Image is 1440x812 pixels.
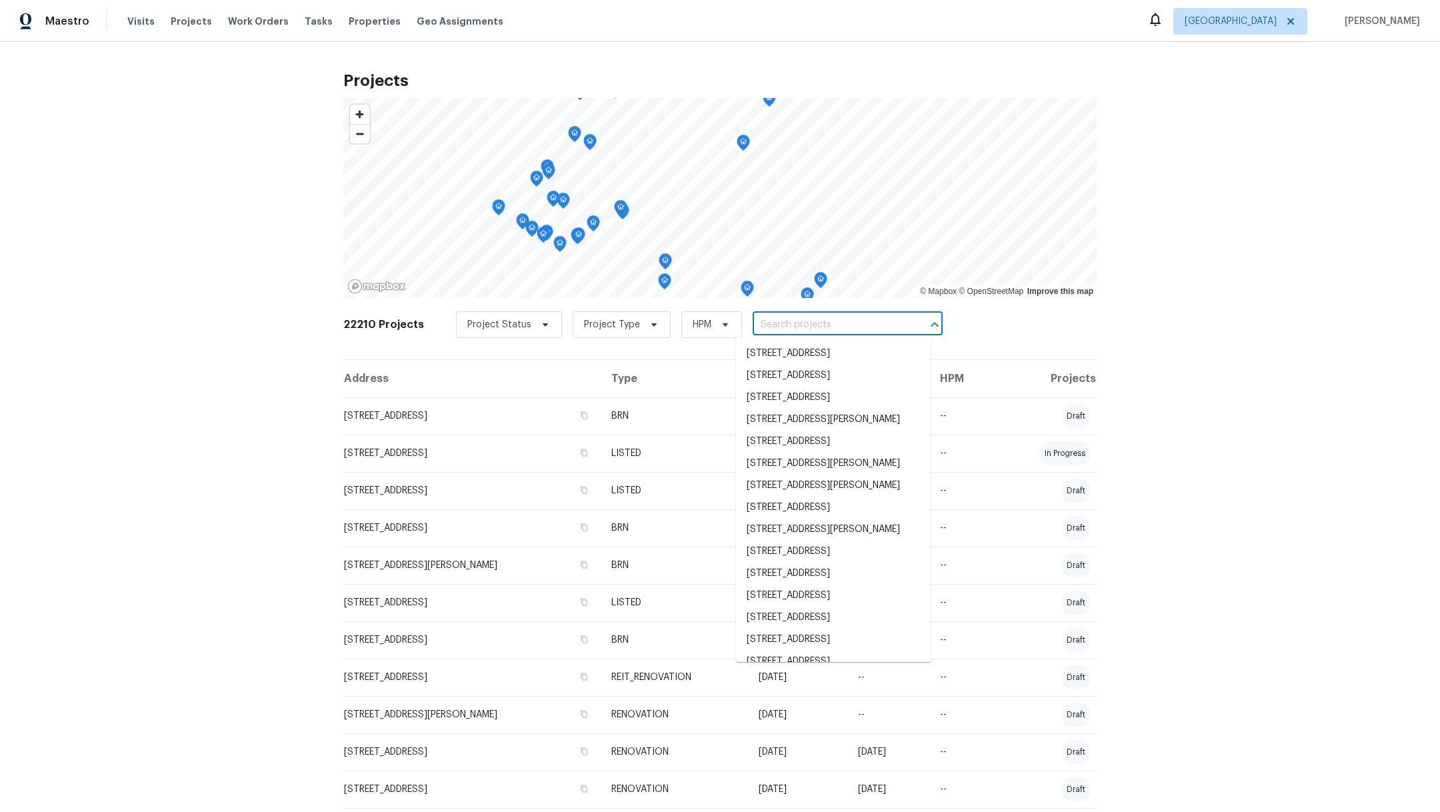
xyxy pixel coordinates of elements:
span: [GEOGRAPHIC_DATA] [1185,15,1277,28]
div: draft [1061,703,1091,727]
td: -- [929,621,995,659]
span: [PERSON_NAME] [1339,15,1420,28]
div: draft [1061,553,1091,577]
div: draft [1061,479,1091,503]
li: [STREET_ADDRESS] [736,343,931,365]
td: [DATE] [847,771,930,808]
div: Map marker [492,199,505,220]
span: Maestro [45,15,89,28]
button: Close [925,315,944,334]
button: Copy Address [578,447,590,459]
td: [DATE] [748,771,847,808]
td: -- [929,435,995,472]
td: [STREET_ADDRESS] [343,659,601,696]
button: Copy Address [578,559,590,571]
div: Map marker [542,163,555,184]
td: -- [929,509,995,547]
span: Zoom out [350,125,369,143]
td: [STREET_ADDRESS] [343,621,601,659]
td: LISTED [601,584,748,621]
div: draft [1061,628,1091,652]
button: Copy Address [578,671,590,683]
div: draft [1061,516,1091,540]
div: Map marker [547,191,560,211]
td: [STREET_ADDRESS][PERSON_NAME] [343,547,601,584]
td: REIT_RENOVATION [601,659,748,696]
td: -- [929,733,995,771]
div: Map marker [557,193,570,213]
td: -- [929,584,995,621]
li: [STREET_ADDRESS] [736,497,931,519]
div: Map marker [763,91,776,111]
td: [STREET_ADDRESS][PERSON_NAME] [343,696,601,733]
td: [STREET_ADDRESS] [343,472,601,509]
button: Copy Address [578,484,590,496]
td: LISTED [601,472,748,509]
td: RENOVATION [601,696,748,733]
button: Copy Address [578,596,590,608]
td: -- [929,472,995,509]
li: [STREET_ADDRESS][PERSON_NAME] [736,475,931,497]
li: [STREET_ADDRESS] [736,541,931,563]
span: Work Orders [228,15,289,28]
td: -- [929,397,995,435]
div: draft [1061,777,1091,801]
div: Map marker [659,253,672,274]
div: Map marker [801,287,814,308]
span: Project Status [467,318,531,331]
li: [STREET_ADDRESS] [736,431,931,453]
button: Copy Address [578,708,590,720]
button: Zoom out [350,124,369,143]
div: Map marker [814,272,827,293]
td: [DATE] [748,696,847,733]
button: Copy Address [578,783,590,795]
div: Map marker [614,200,627,221]
span: Visits [127,15,155,28]
div: Map marker [541,159,554,180]
div: Map marker [553,236,567,257]
td: -- [929,771,995,808]
li: [STREET_ADDRESS][PERSON_NAME] [736,519,931,541]
h2: 22210 Projects [343,318,424,331]
th: Type [601,360,748,397]
li: [STREET_ADDRESS] [736,607,931,629]
th: HPM [929,360,995,397]
div: Map marker [537,227,550,247]
td: [DATE] [748,659,847,696]
td: LISTED [601,435,748,472]
td: -- [929,659,995,696]
span: Projects [171,15,212,28]
h2: Projects [343,74,1097,87]
span: HPM [693,318,711,331]
div: Map marker [530,171,543,191]
a: Improve this map [1027,287,1093,296]
td: [STREET_ADDRESS] [343,435,601,472]
li: [STREET_ADDRESS] [736,387,931,409]
button: Copy Address [578,409,590,421]
td: [STREET_ADDRESS] [343,733,601,771]
li: [STREET_ADDRESS][PERSON_NAME] [736,409,931,431]
div: draft [1061,740,1091,764]
input: Search projects [753,315,905,335]
td: -- [847,696,930,733]
button: Zoom in [350,105,369,124]
canvas: Map [343,98,1097,298]
td: RENOVATION [601,733,748,771]
li: [STREET_ADDRESS][PERSON_NAME] [736,453,931,475]
span: Project Type [584,318,640,331]
li: [STREET_ADDRESS] [736,563,931,585]
td: -- [847,659,930,696]
span: Properties [349,15,401,28]
a: Mapbox homepage [347,279,406,294]
li: [STREET_ADDRESS] [736,585,931,607]
div: Map marker [525,221,539,241]
div: Map marker [658,273,671,294]
div: in progress [1039,441,1091,465]
th: Projects [996,360,1097,397]
div: Map marker [741,281,754,301]
div: draft [1061,665,1091,689]
td: BRN [601,547,748,584]
div: Map marker [737,135,750,155]
div: Map marker [572,227,585,248]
